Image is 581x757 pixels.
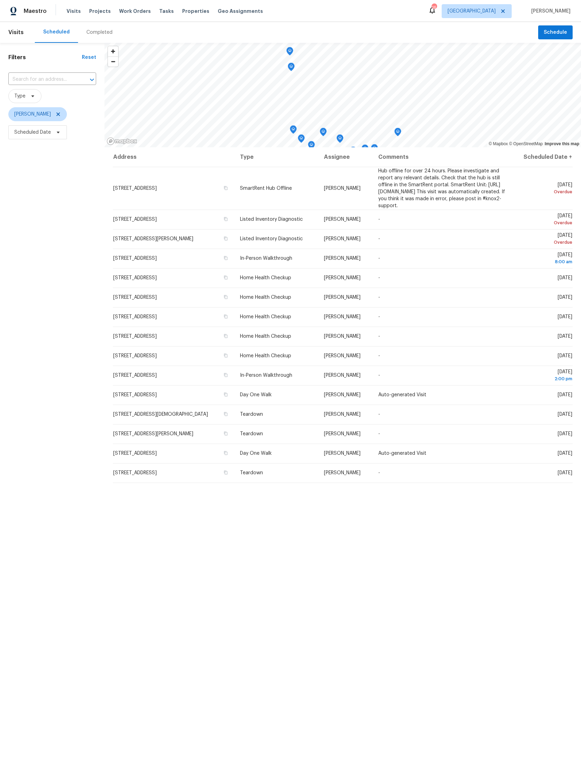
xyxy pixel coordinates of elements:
div: Overdue [516,239,572,246]
span: [DATE] [558,314,572,319]
div: Map marker [320,128,327,139]
span: [PERSON_NAME] [324,275,361,280]
span: - [378,217,380,222]
span: [STREET_ADDRESS] [113,392,157,397]
span: [PERSON_NAME] [14,111,51,118]
span: Teardown [240,470,263,475]
span: Work Orders [119,8,151,15]
span: Listed Inventory Diagnostic [240,217,303,222]
span: [STREET_ADDRESS][PERSON_NAME] [113,431,193,436]
span: - [378,256,380,261]
span: SmartRent Hub Offline [240,186,292,191]
span: [DATE] [558,431,572,436]
span: [DATE] [558,295,572,300]
button: Copy Address [223,216,229,222]
button: Copy Address [223,333,229,339]
div: Reset [82,54,96,61]
span: [DATE] [516,252,572,265]
span: Visits [67,8,81,15]
span: [DATE] [558,353,572,358]
span: [DATE] [516,369,572,382]
button: Zoom out [108,56,118,67]
span: Projects [89,8,111,15]
span: [PERSON_NAME] [528,8,571,15]
span: [PERSON_NAME] [324,392,361,397]
span: [STREET_ADDRESS] [113,353,157,358]
span: [PERSON_NAME] [324,431,361,436]
span: Zoom out [108,57,118,67]
button: Copy Address [223,450,229,456]
span: - [378,295,380,300]
span: Schedule [544,28,567,37]
span: [STREET_ADDRESS][PERSON_NAME] [113,236,193,241]
div: Map marker [336,134,343,145]
span: Home Health Checkup [240,275,291,280]
span: [PERSON_NAME] [324,353,361,358]
span: Home Health Checkup [240,334,291,339]
span: [PERSON_NAME] [324,451,361,456]
span: - [378,236,380,241]
span: Tasks [159,9,174,14]
div: Map marker [362,145,369,155]
span: - [378,470,380,475]
span: [STREET_ADDRESS] [113,314,157,319]
span: Home Health Checkup [240,353,291,358]
span: [DATE] [558,451,572,456]
span: [DATE] [516,182,572,195]
div: 2:00 pm [516,375,572,382]
span: Teardown [240,412,263,417]
input: Search for an address... [8,74,77,85]
span: [PERSON_NAME] [324,334,361,339]
span: Maestro [24,8,47,15]
span: - [378,373,380,378]
span: - [378,412,380,417]
div: Map marker [288,63,295,73]
div: Map marker [308,141,315,152]
a: OpenStreetMap [509,141,543,146]
div: Completed [86,29,113,36]
span: [STREET_ADDRESS] [113,217,157,222]
span: [STREET_ADDRESS] [113,256,157,261]
span: [DATE] [558,334,572,339]
div: Map marker [371,144,378,155]
span: Visits [8,25,24,40]
span: [STREET_ADDRESS] [113,334,157,339]
span: [GEOGRAPHIC_DATA] [448,8,496,15]
div: Map marker [350,147,357,157]
th: Comments [373,147,511,167]
span: Properties [182,8,209,15]
span: - [378,334,380,339]
span: - [378,353,380,358]
span: [PERSON_NAME] [324,373,361,378]
span: - [378,314,380,319]
span: Day One Walk [240,451,272,456]
button: Copy Address [223,372,229,378]
h1: Filters [8,54,82,61]
span: Type [14,93,25,100]
span: [STREET_ADDRESS] [113,275,157,280]
button: Copy Address [223,411,229,417]
button: Copy Address [223,255,229,261]
button: Copy Address [223,313,229,320]
button: Copy Address [223,430,229,437]
button: Copy Address [223,469,229,476]
div: Map marker [394,128,401,139]
button: Copy Address [223,352,229,359]
span: In-Person Walkthrough [240,256,292,261]
span: [PERSON_NAME] [324,314,361,319]
div: Overdue [516,219,572,226]
span: [PERSON_NAME] [324,412,361,417]
button: Zoom in [108,46,118,56]
button: Open [87,75,97,85]
span: [STREET_ADDRESS] [113,373,157,378]
span: Home Health Checkup [240,295,291,300]
div: Map marker [298,134,305,145]
span: In-Person Walkthrough [240,373,292,378]
span: Auto-generated Visit [378,451,426,456]
div: Overdue [516,188,572,195]
span: [PERSON_NAME] [324,236,361,241]
span: Hub offline for over 24 hours. Please investigate and report any relevant details. Check that the... [378,169,505,208]
span: Geo Assignments [218,8,263,15]
span: [DATE] [516,213,572,226]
